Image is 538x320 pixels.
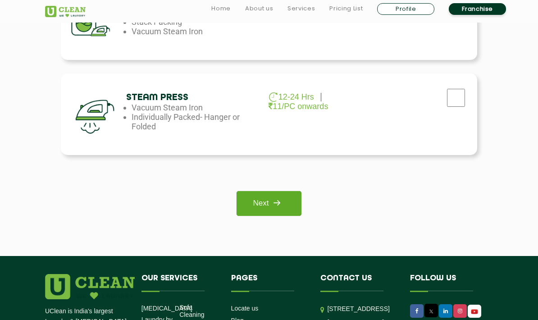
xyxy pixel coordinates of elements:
[132,112,242,131] li: Individually Packed- Hanger or Folded
[132,103,242,112] li: Vacuum Steam Iron
[320,274,397,291] h4: Contact us
[211,3,231,14] a: Home
[269,102,328,111] p: 11/PC onwards
[231,274,307,291] h4: Pages
[141,274,218,291] h4: Our Services
[469,307,480,316] img: UClean Laundry and Dry Cleaning
[269,195,285,211] img: right_icon.png
[126,92,237,103] h4: Steam Press
[410,274,493,291] h4: Follow us
[327,304,397,314] p: [STREET_ADDRESS]
[141,305,192,312] a: [MEDICAL_DATA]
[245,3,273,14] a: About us
[269,92,278,102] img: clock_g.png
[132,27,242,36] li: Vacuum Steam Iron
[231,305,259,312] a: Locate us
[287,3,315,14] a: Services
[269,92,314,102] p: 12-24 Hrs
[449,3,506,15] a: Franchise
[45,274,135,299] img: logo.png
[237,191,301,216] a: Next
[329,3,363,14] a: Pricing List
[45,6,86,17] img: UClean Laundry and Dry Cleaning
[179,304,210,318] a: Sofa Cleaning
[377,3,434,15] a: Profile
